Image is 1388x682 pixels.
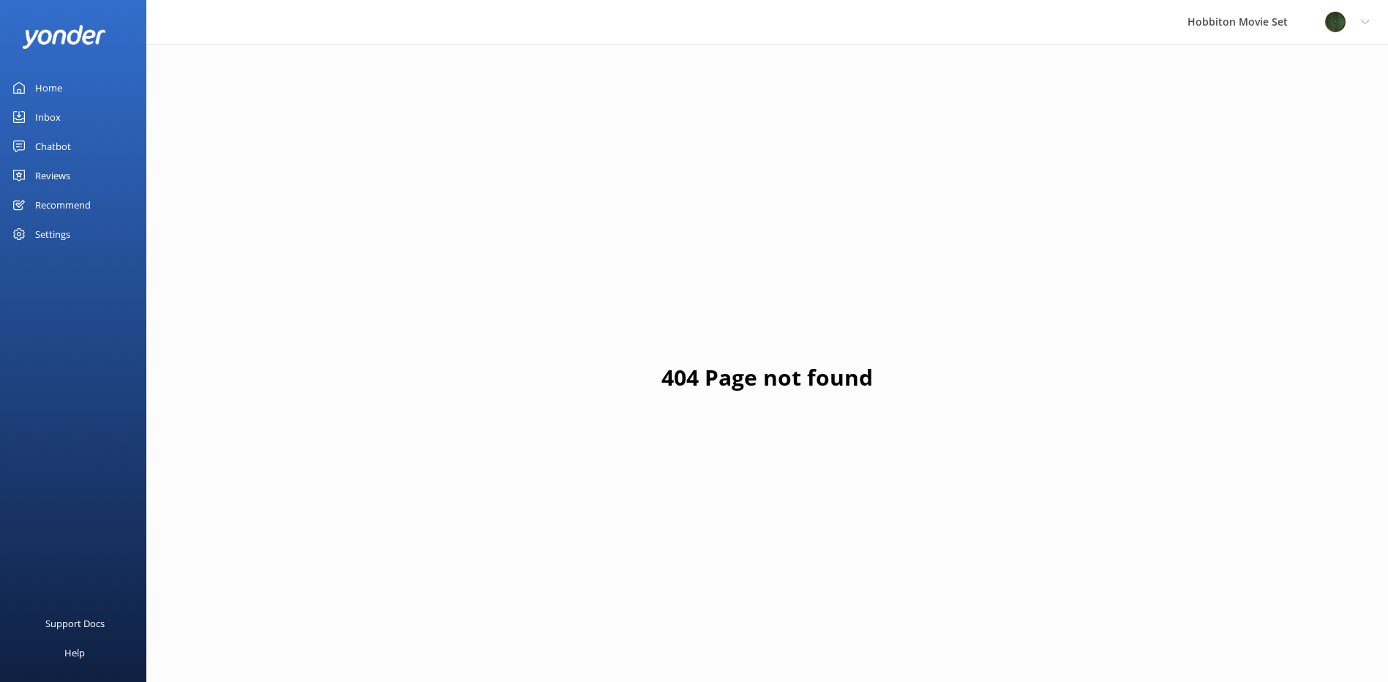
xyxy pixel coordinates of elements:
[35,73,62,102] div: Home
[64,638,85,667] div: Help
[35,220,70,249] div: Settings
[35,102,61,132] div: Inbox
[22,25,106,49] img: yonder-white-logo.png
[35,190,91,220] div: Recommend
[661,360,873,395] h1: 404 Page not found
[1324,11,1346,33] img: 34-1720495293.png
[35,161,70,190] div: Reviews
[45,609,105,638] div: Support Docs
[35,132,71,161] div: Chatbot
